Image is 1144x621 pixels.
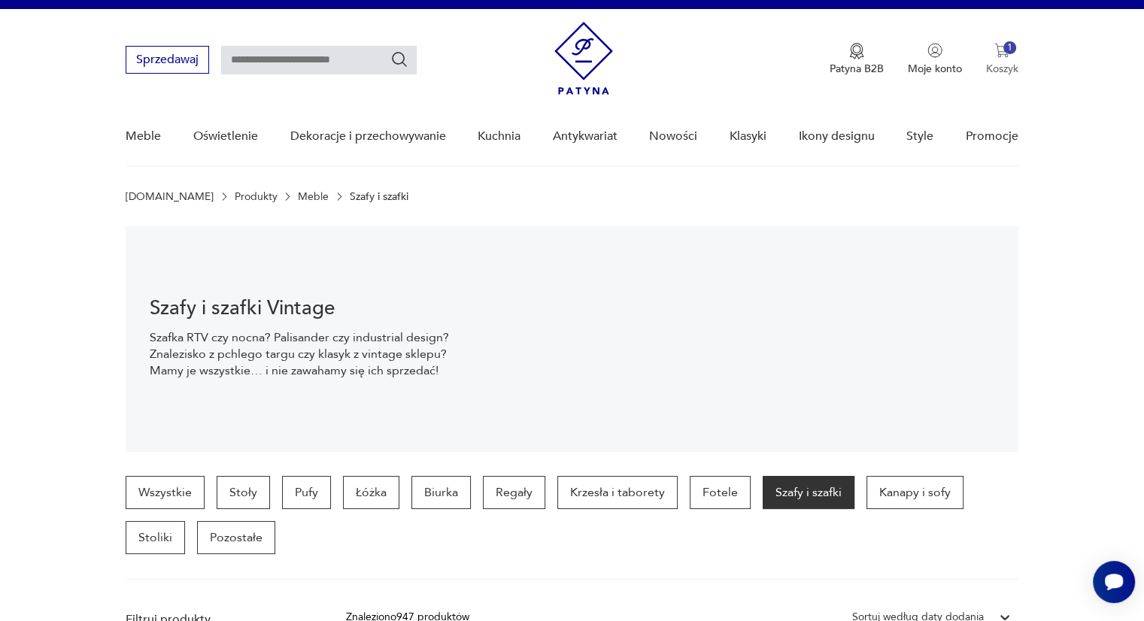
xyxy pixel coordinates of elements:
[908,43,962,76] button: Moje konto
[150,329,459,379] p: Szafka RTV czy nocna? Palisander czy industrial design? Znalezisko z pchlego targu czy klasyk z v...
[411,476,471,509] a: Biurka
[217,476,270,509] a: Stoły
[798,108,874,165] a: Ikony designu
[350,192,408,202] p: Szafy i szafki
[763,476,854,509] a: Szafy i szafki
[126,521,185,554] a: Stoliki
[906,108,933,165] a: Style
[193,108,258,165] a: Oświetlenie
[994,43,1009,58] img: Ikona koszyka
[830,43,884,76] button: Patyna B2B
[866,476,963,509] a: Kanapy i sofy
[150,299,459,317] h1: Szafy i szafki Vintage
[126,476,205,509] a: Wszystkie
[730,108,766,165] a: Klasyki
[390,50,408,68] button: Szukaj
[908,43,962,76] a: Ikonka użytkownikaMoje konto
[126,46,209,74] button: Sprzedawaj
[126,56,209,66] a: Sprzedawaj
[830,43,884,76] a: Ikona medaluPatyna B2B
[557,476,678,509] a: Krzesła i taborety
[478,108,520,165] a: Kuchnia
[849,43,864,59] img: Ikona medalu
[986,43,1018,76] button: 1Koszyk
[290,108,445,165] a: Dekoracje i przechowywanie
[298,192,329,202] a: Meble
[986,62,1018,76] p: Koszyk
[966,108,1018,165] a: Promocje
[126,108,161,165] a: Meble
[343,476,399,509] a: Łóżka
[554,22,613,95] img: Patyna - sklep z meblami i dekoracjami vintage
[690,476,751,509] a: Fotele
[1093,561,1135,603] iframe: Smartsupp widget button
[927,43,942,58] img: Ikonka użytkownika
[126,192,214,202] a: [DOMAIN_NAME]
[830,62,884,76] p: Patyna B2B
[235,192,278,202] a: Produkty
[197,521,275,554] a: Pozostałe
[553,108,618,165] a: Antykwariat
[1003,41,1016,54] div: 1
[908,62,962,76] p: Moje konto
[282,476,331,509] a: Pufy
[649,108,697,165] a: Nowości
[483,476,545,509] a: Regały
